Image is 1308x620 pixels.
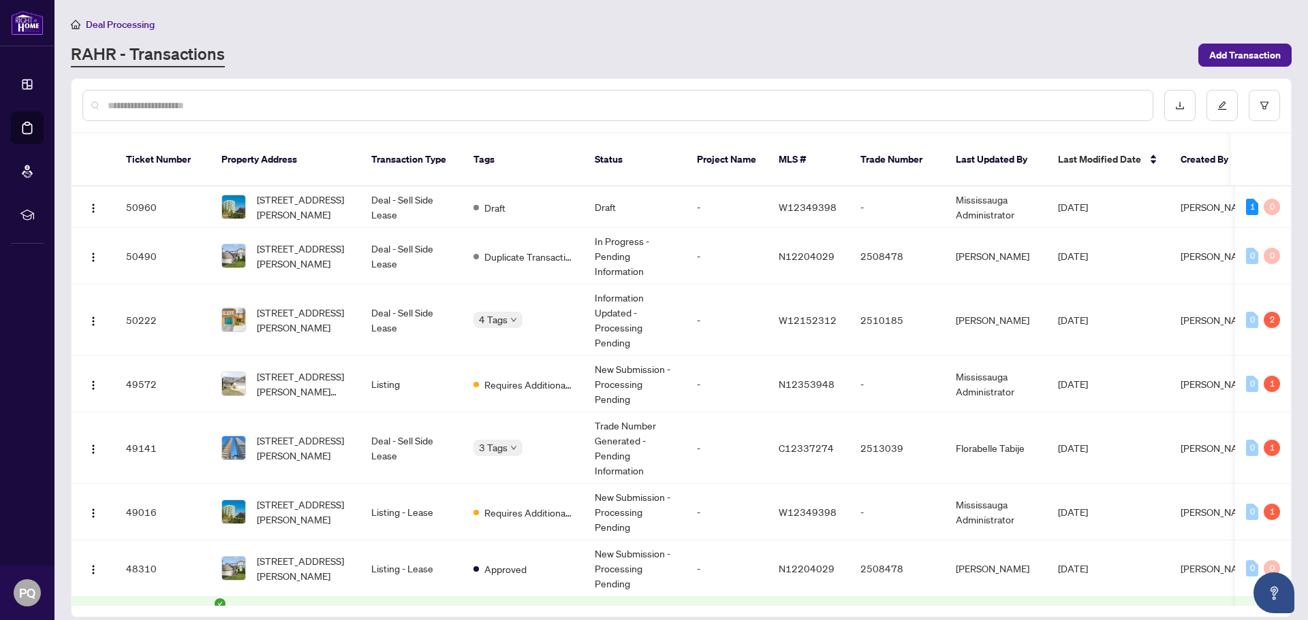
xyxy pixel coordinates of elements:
td: - [686,284,768,356]
span: down [510,444,517,451]
span: Duplicate Transaction [484,249,573,264]
span: [DATE] [1058,314,1088,326]
th: Trade Number [850,133,945,186]
img: thumbnail-img [222,308,245,331]
span: W12152312 [779,314,837,326]
td: Mississauga Administrator [945,484,1047,540]
div: 0 [1246,248,1258,264]
img: thumbnail-img [222,557,245,580]
span: check-circle [215,598,225,609]
th: Tags [463,133,584,186]
button: Open asap [1253,572,1294,613]
img: thumbnail-img [222,500,245,523]
button: edit [1206,90,1238,121]
td: - [686,186,768,228]
td: - [686,540,768,597]
button: Logo [82,501,104,523]
img: Logo [88,444,99,455]
div: 0 [1246,504,1258,520]
td: [PERSON_NAME] [945,228,1047,284]
span: W12349398 [779,201,837,213]
td: In Progress - Pending Information [584,228,686,284]
img: thumbnail-img [222,372,245,395]
span: Requires Additional Docs [484,377,573,392]
a: RAHR - Transactions [71,43,225,67]
button: Logo [82,557,104,579]
span: Requires Additional Docs [484,505,573,520]
span: [PERSON_NAME] [1181,314,1254,326]
div: 0 [1264,199,1280,215]
td: Deal - Sell Side Lease [360,186,463,228]
span: C12337274 [779,442,834,454]
span: [STREET_ADDRESS][PERSON_NAME] [257,305,349,335]
button: Logo [82,373,104,395]
th: Status [584,133,686,186]
span: [PERSON_NAME] [1181,506,1254,518]
td: - [850,356,945,412]
div: 2 [1264,312,1280,328]
td: Deal - Sell Side Lease [360,412,463,484]
div: 0 [1246,312,1258,328]
td: 2508478 [850,540,945,597]
td: 50490 [115,228,211,284]
div: 0 [1246,376,1258,392]
button: Add Transaction [1198,44,1292,67]
img: logo [11,10,44,35]
span: [STREET_ADDRESS][PERSON_NAME] [257,433,349,463]
img: Logo [88,316,99,327]
button: Logo [82,196,104,218]
span: Last Modified Date [1058,152,1141,167]
span: [PERSON_NAME] [1181,562,1254,574]
span: N12204029 [779,562,835,574]
button: filter [1249,90,1280,121]
td: [PERSON_NAME] [945,540,1047,597]
td: Listing - Lease [360,484,463,540]
span: Deal Processing [86,18,155,31]
th: Last Modified Date [1047,133,1170,186]
img: Logo [88,380,99,391]
span: W12349398 [779,506,837,518]
span: Draft [484,200,505,215]
td: Deal - Sell Side Lease [360,284,463,356]
img: Logo [88,564,99,575]
td: New Submission - Processing Pending [584,484,686,540]
img: Logo [88,508,99,519]
span: [PERSON_NAME] [1181,201,1254,213]
span: [STREET_ADDRESS][PERSON_NAME][PERSON_NAME] [257,369,349,399]
span: [DATE] [1058,378,1088,390]
td: Listing - Lease [360,540,463,597]
div: 1 [1246,199,1258,215]
span: down [510,316,517,323]
span: [PERSON_NAME] [1181,250,1254,262]
div: 0 [1246,560,1258,576]
span: filter [1260,101,1269,110]
td: Deal - Sell Side Lease [360,228,463,284]
img: thumbnail-img [222,244,245,267]
td: - [850,186,945,228]
button: download [1164,90,1196,121]
td: 50960 [115,186,211,228]
span: 4 Tags [479,312,508,327]
span: home [71,20,80,29]
td: New Submission - Processing Pending [584,356,686,412]
td: - [686,484,768,540]
td: 2508478 [850,228,945,284]
td: 2510185 [850,284,945,356]
div: 1 [1264,440,1280,456]
span: N12204029 [779,250,835,262]
span: [PERSON_NAME] [1181,378,1254,390]
img: Logo [88,203,99,214]
span: 3 Tags [479,440,508,455]
td: New Submission - Processing Pending [584,540,686,597]
img: thumbnail-img [222,436,245,459]
td: 50222 [115,284,211,356]
td: - [686,228,768,284]
td: - [686,412,768,484]
button: Logo [82,245,104,267]
img: thumbnail-img [222,195,245,218]
div: 0 [1246,440,1258,456]
span: [DATE] [1058,201,1088,213]
td: 49016 [115,484,211,540]
th: Transaction Type [360,133,463,186]
span: edit [1217,101,1227,110]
